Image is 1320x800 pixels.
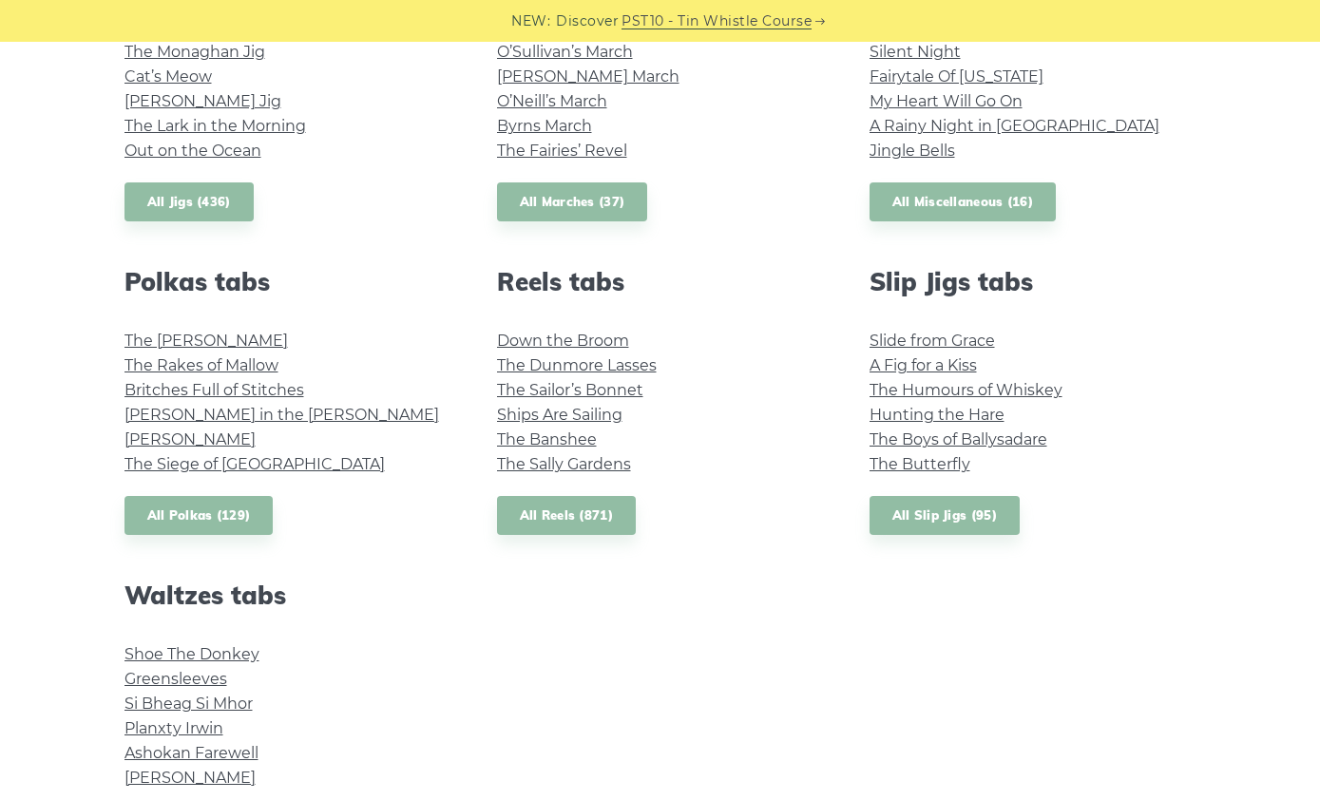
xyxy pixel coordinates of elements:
[870,182,1057,221] a: All Miscellaneous (16)
[124,744,258,762] a: Ashokan Farewell
[124,92,281,110] a: [PERSON_NAME] Jig
[870,267,1196,296] h2: Slip Jigs tabs
[124,695,253,713] a: Si­ Bheag Si­ Mhor
[870,142,955,160] a: Jingle Bells
[556,10,619,32] span: Discover
[497,92,607,110] a: O’Neill’s March
[870,117,1159,135] a: A Rainy Night in [GEOGRAPHIC_DATA]
[124,67,212,86] a: Cat’s Meow
[124,581,451,610] h2: Waltzes tabs
[124,455,385,473] a: The Siege of [GEOGRAPHIC_DATA]
[124,332,288,350] a: The [PERSON_NAME]
[497,332,629,350] a: Down the Broom
[870,67,1043,86] a: Fairytale Of [US_STATE]
[124,356,278,374] a: The Rakes of Mallow
[124,267,451,296] h2: Polkas tabs
[870,356,977,374] a: A Fig for a Kiss
[497,43,633,61] a: O’Sullivan’s March
[497,142,627,160] a: The Fairies’ Revel
[124,645,259,663] a: Shoe The Donkey
[497,117,592,135] a: Byrns March
[124,381,304,399] a: Britches Full of Stitches
[511,10,550,32] span: NEW:
[124,719,223,737] a: Planxty Irwin
[124,430,256,448] a: [PERSON_NAME]
[870,381,1062,399] a: The Humours of Whiskey
[124,117,306,135] a: The Lark in the Morning
[497,455,631,473] a: The Sally Gardens
[870,430,1047,448] a: The Boys of Ballysadare
[497,496,637,535] a: All Reels (871)
[870,332,995,350] a: Slide from Grace
[870,455,970,473] a: The Butterfly
[124,670,227,688] a: Greensleeves
[870,406,1004,424] a: Hunting the Hare
[497,381,643,399] a: The Sailor’s Bonnet
[497,356,657,374] a: The Dunmore Lasses
[497,406,622,424] a: Ships Are Sailing
[622,10,812,32] a: PST10 - Tin Whistle Course
[870,496,1020,535] a: All Slip Jigs (95)
[870,92,1023,110] a: My Heart Will Go On
[124,769,256,787] a: [PERSON_NAME]
[870,43,961,61] a: Silent Night
[124,496,274,535] a: All Polkas (129)
[497,430,597,448] a: The Banshee
[497,182,648,221] a: All Marches (37)
[124,182,254,221] a: All Jigs (436)
[124,406,439,424] a: [PERSON_NAME] in the [PERSON_NAME]
[124,43,265,61] a: The Monaghan Jig
[124,142,261,160] a: Out on the Ocean
[497,67,679,86] a: [PERSON_NAME] March
[497,267,824,296] h2: Reels tabs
